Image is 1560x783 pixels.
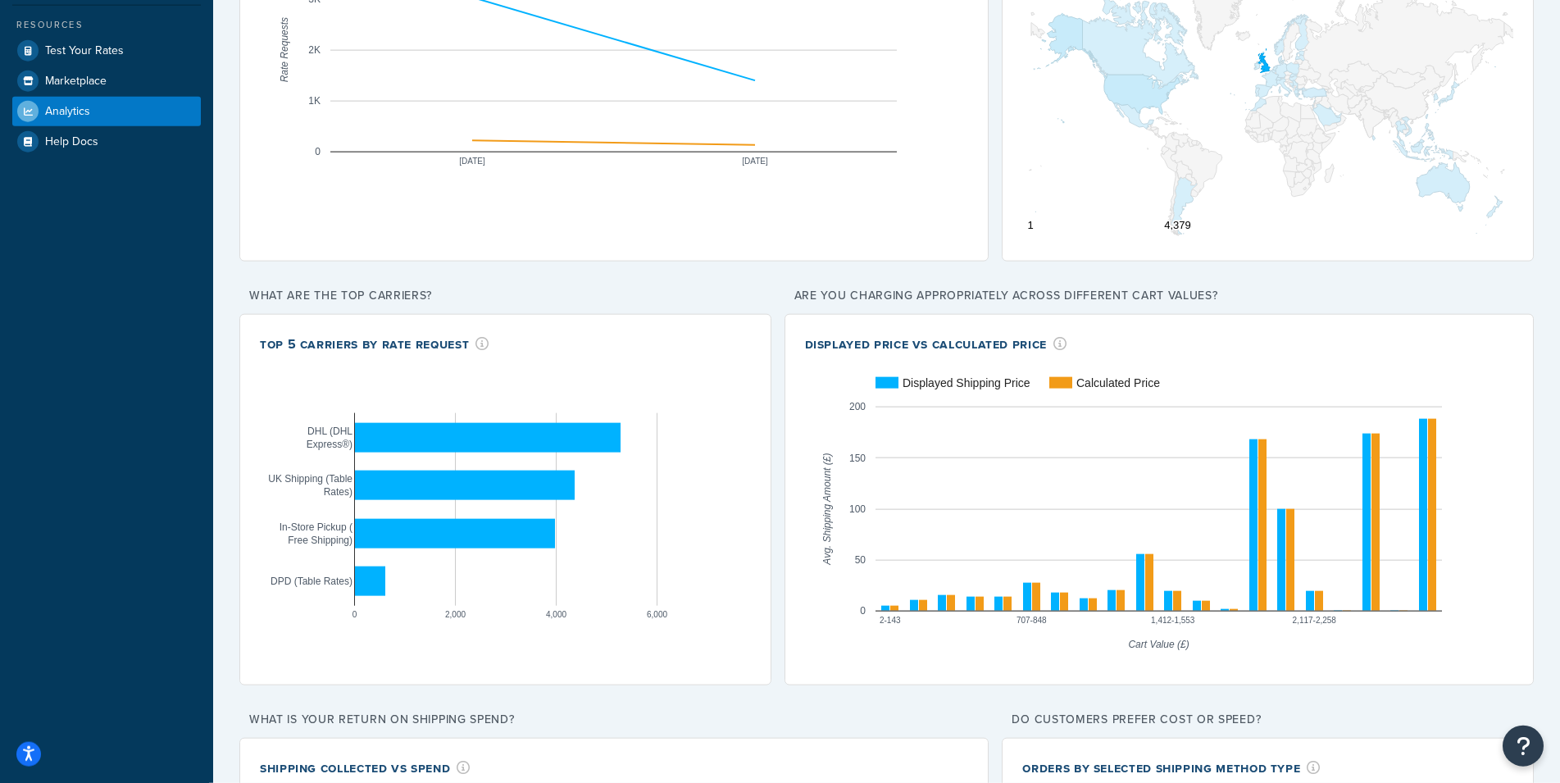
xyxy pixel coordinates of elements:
text: 200 [849,401,866,412]
text: 6,000 [647,610,667,619]
p: What is your return on shipping spend? [239,708,989,731]
text: 2-143 [880,616,901,625]
text: Displayed Shipping Price [903,376,1030,389]
text: 0 [352,610,357,619]
text: DHL (DHL [307,426,352,437]
div: Resources [12,18,201,32]
a: Analytics [12,97,201,126]
p: Are you charging appropriately across different cart values? [785,285,1534,307]
text: Rates) [324,486,352,498]
text: 2K [308,44,321,56]
text: 0 [315,146,321,157]
div: Shipping Collected VS Spend [260,758,471,777]
text: Calculated Price [1076,376,1160,389]
svg: A chart. [260,353,751,665]
text: Avg. Shipping Amount (£) [821,453,833,566]
p: Do customers prefer cost or speed? [1002,708,1534,731]
text: 1,412-1,553 [1151,616,1195,625]
text: 4,000 [546,610,566,619]
text: UK Shipping (Table [268,473,352,485]
text: Free Shipping) [288,535,352,546]
text: DPD (Table Rates) [271,576,352,587]
p: What are the top carriers? [239,285,771,307]
span: Marketplace [45,75,107,89]
text: In-Store Pickup ( [280,521,352,533]
svg: A chart. [805,353,1513,665]
a: Marketplace [12,66,201,96]
text: [DATE] [742,157,768,166]
div: Orders by Selected Shipping Method Type [1022,758,1321,777]
text: 707-848 [1016,616,1046,625]
div: Displayed Price vs Calculated Price [805,335,1067,353]
span: Test Your Rates [45,44,124,58]
a: Help Docs [12,127,201,157]
text: 0 [860,605,866,617]
text: 4,379 [1165,219,1192,231]
text: 1 [1028,219,1034,231]
span: Analytics [45,105,90,119]
text: Cart Value (£) [1128,639,1189,650]
text: 50 [854,554,866,566]
text: 150 [849,453,866,464]
span: Help Docs [45,135,98,149]
text: 100 [849,503,866,515]
button: Open Resource Center [1503,726,1544,767]
text: [DATE] [459,157,485,166]
text: Rate Requests [279,17,290,82]
a: Test Your Rates [12,36,201,66]
div: Top 5 Carriers by Rate Request [260,335,489,353]
text: 1K [308,95,321,107]
text: Express®) [307,439,352,450]
text: 2,117-2,258 [1292,616,1336,625]
text: 2,000 [445,610,466,619]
